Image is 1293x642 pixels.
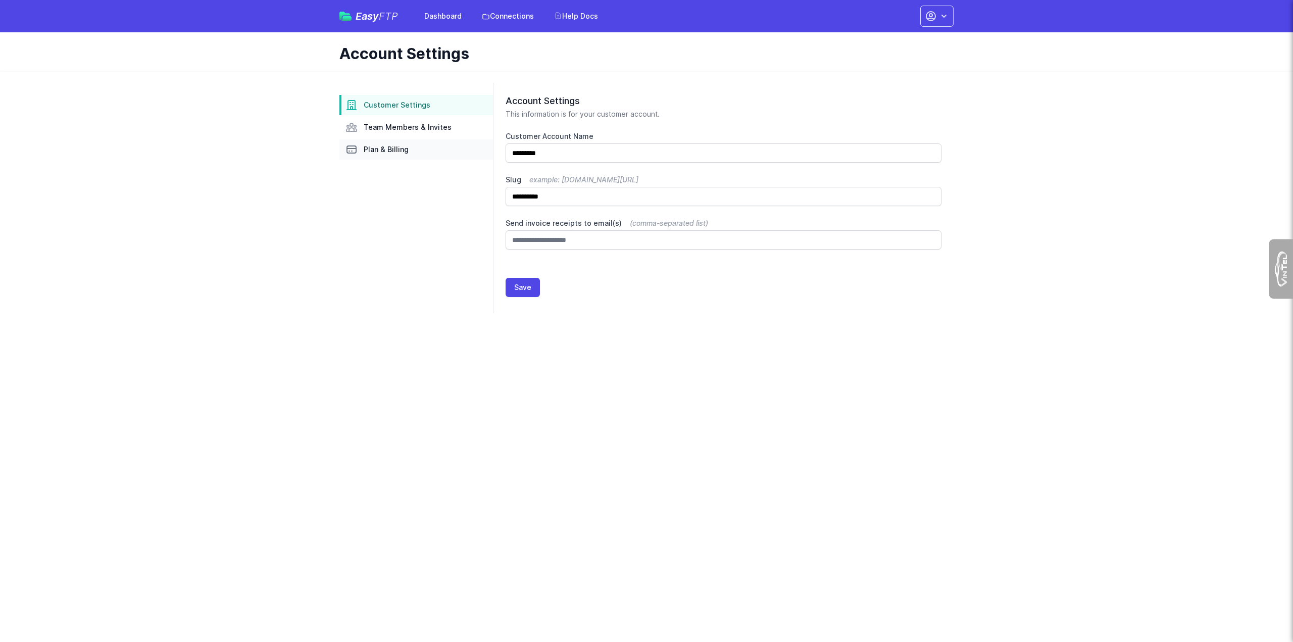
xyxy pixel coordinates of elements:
[548,7,604,25] a: Help Docs
[339,12,352,21] img: easyftp_logo.png
[529,175,638,184] span: example: [DOMAIN_NAME][URL]
[364,144,409,155] span: Plan & Billing
[506,175,941,185] label: Slug
[506,109,941,119] p: This information is for your customer account.
[339,44,946,63] h1: Account Settings
[339,11,398,21] a: EasyFTP
[364,122,452,132] span: Team Members & Invites
[506,131,941,141] label: Customer Account Name
[379,10,398,22] span: FTP
[418,7,468,25] a: Dashboard
[339,117,493,137] a: Team Members & Invites
[506,95,941,107] h2: Account Settings
[630,219,708,227] span: (comma-separated list)
[339,95,493,115] a: Customer Settings
[476,7,540,25] a: Connections
[339,139,493,160] a: Plan & Billing
[356,11,398,21] span: Easy
[364,100,430,110] span: Customer Settings
[506,278,540,297] button: Save
[1242,591,1281,630] iframe: Drift Widget Chat Controller
[506,218,941,228] label: Send invoice receipts to email(s)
